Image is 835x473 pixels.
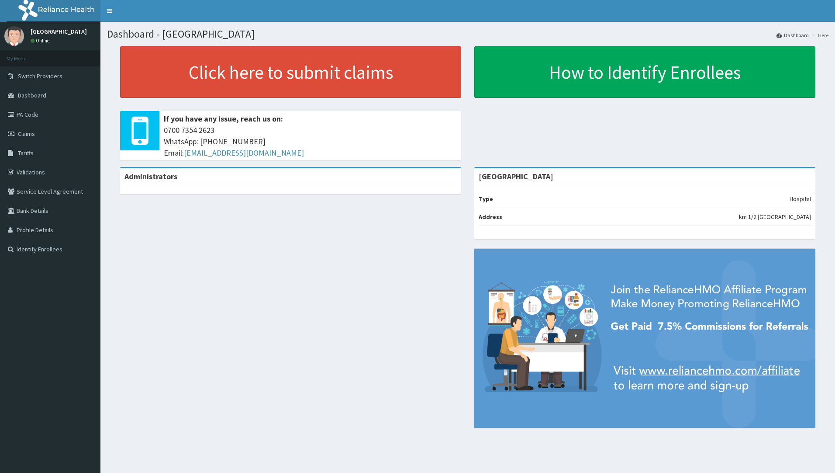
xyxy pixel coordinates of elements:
[18,149,34,157] span: Tariffs
[164,114,283,124] b: If you have any issue, reach us on:
[31,38,52,44] a: Online
[776,31,809,39] a: Dashboard
[474,46,815,98] a: How to Identify Enrollees
[120,46,461,98] a: Click here to submit claims
[18,72,62,80] span: Switch Providers
[124,171,177,181] b: Administrators
[790,195,811,203] p: Hospital
[479,195,493,203] b: Type
[479,213,502,221] b: Address
[18,91,46,99] span: Dashboard
[31,28,87,35] p: [GEOGRAPHIC_DATA]
[184,148,304,158] a: [EMAIL_ADDRESS][DOMAIN_NAME]
[810,31,828,39] li: Here
[739,212,811,221] p: km 1/2 [GEOGRAPHIC_DATA]
[479,171,553,181] strong: [GEOGRAPHIC_DATA]
[18,130,35,138] span: Claims
[107,28,828,40] h1: Dashboard - [GEOGRAPHIC_DATA]
[474,249,815,428] img: provider-team-banner.png
[164,125,457,158] span: 0700 7354 2623 WhatsApp: [PHONE_NUMBER] Email:
[4,26,24,46] img: User Image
